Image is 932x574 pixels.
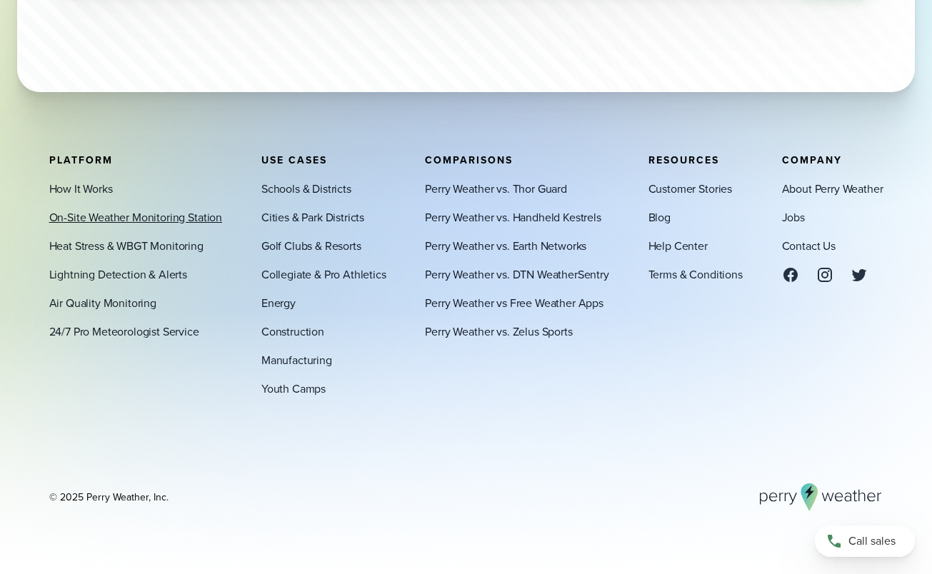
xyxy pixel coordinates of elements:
a: Heat Stress & WBGT Monitoring [49,237,204,254]
a: About Perry Weather [782,180,883,197]
a: Youth Camps [261,380,326,397]
a: Lightning Detection & Alerts [49,266,188,283]
span: Company [782,152,842,167]
a: 24/7 Pro Meteorologist Service [49,323,199,340]
a: Perry Weather vs. Handheld Kestrels [425,208,601,226]
a: Call sales [815,525,915,557]
span: Call sales [848,533,896,550]
a: Air Quality Monitoring [49,294,156,311]
div: © 2025 Perry Weather, Inc. [49,490,169,504]
a: Construction [261,323,324,340]
a: Golf Clubs & Resorts [261,237,361,254]
a: Perry Weather vs. DTN WeatherSentry [425,266,608,283]
a: Help Center [648,237,708,254]
span: Platform [49,152,113,167]
a: Perry Weather vs. Thor Guard [425,180,567,197]
a: Contact Us [782,237,836,254]
span: Use Cases [261,152,327,167]
span: Comparisons [425,152,513,167]
a: Blog [648,208,671,226]
a: Perry Weather vs. Zelus Sports [425,323,572,340]
a: Perry Weather vs. Earth Networks [425,237,586,254]
a: Schools & Districts [261,180,351,197]
a: Collegiate & Pro Athletics [261,266,386,283]
a: Customer Stories [648,180,732,197]
span: Resources [648,152,719,167]
a: Terms & Conditions [648,266,743,283]
a: On-Site Weather Monitoring Station [49,208,223,226]
a: Manufacturing [261,351,332,368]
a: Cities & Park Districts [261,208,364,226]
a: How It Works [49,180,113,197]
a: Energy [261,294,296,311]
a: Jobs [782,208,805,226]
a: Perry Weather vs Free Weather Apps [425,294,603,311]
